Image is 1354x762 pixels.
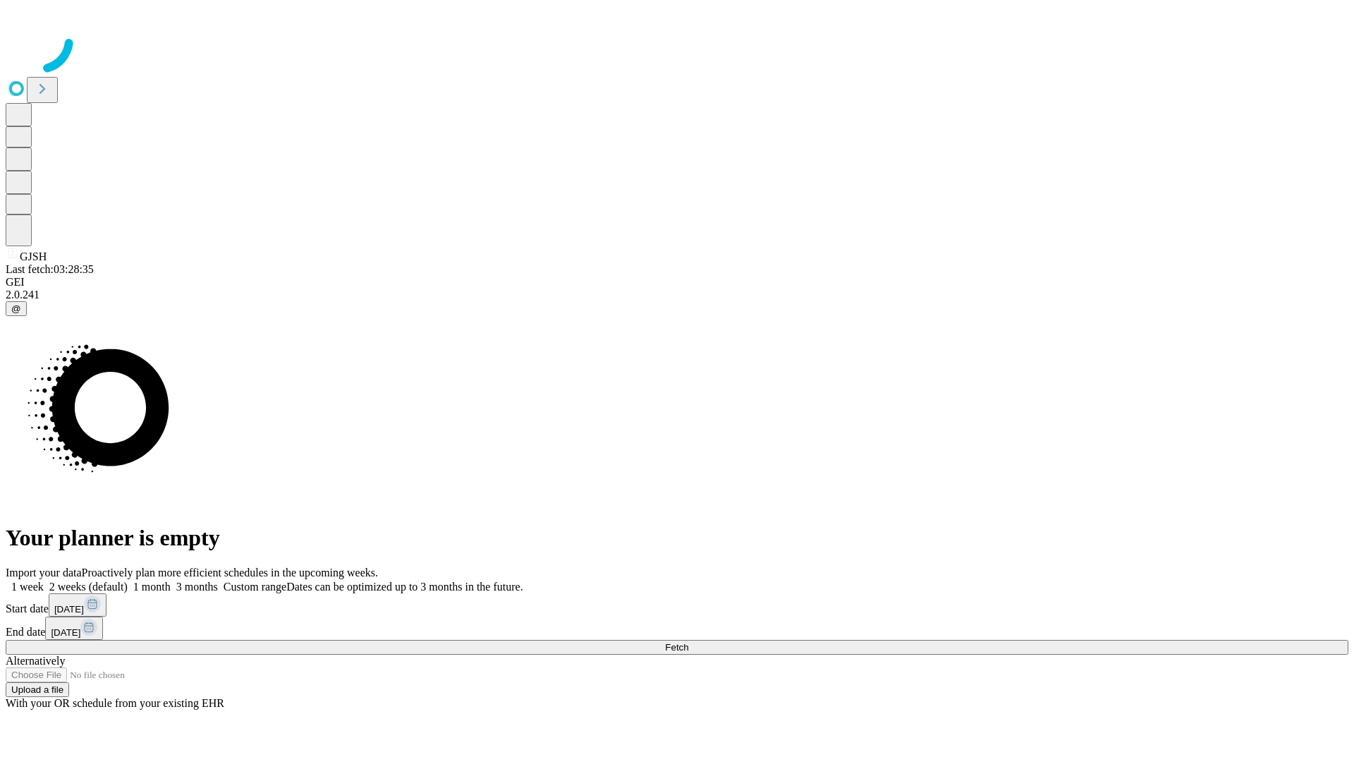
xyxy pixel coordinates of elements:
[6,640,1348,655] button: Fetch
[6,525,1348,551] h1: Your planner is empty
[51,627,80,638] span: [DATE]
[665,642,688,653] span: Fetch
[6,697,224,709] span: With your OR schedule from your existing EHR
[224,581,286,593] span: Custom range
[6,617,1348,640] div: End date
[6,567,82,579] span: Import your data
[133,581,171,593] span: 1 month
[6,655,65,667] span: Alternatively
[6,682,69,697] button: Upload a file
[82,567,378,579] span: Proactively plan more efficient schedules in the upcoming weeks.
[20,250,47,262] span: GJSH
[176,581,218,593] span: 3 months
[54,604,84,615] span: [DATE]
[6,593,1348,617] div: Start date
[11,581,44,593] span: 1 week
[45,617,103,640] button: [DATE]
[6,263,94,275] span: Last fetch: 03:28:35
[6,276,1348,289] div: GEI
[6,301,27,316] button: @
[11,303,21,314] span: @
[49,593,106,617] button: [DATE]
[49,581,128,593] span: 2 weeks (default)
[286,581,523,593] span: Dates can be optimized up to 3 months in the future.
[6,289,1348,301] div: 2.0.241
